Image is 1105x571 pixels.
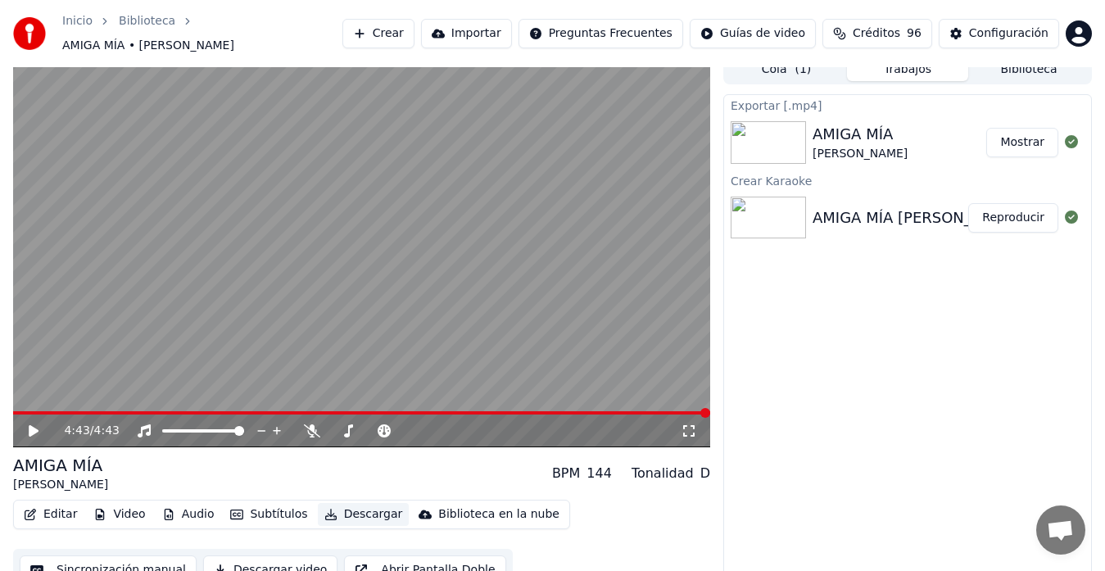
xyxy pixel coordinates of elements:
[62,13,93,29] a: Inicio
[1036,505,1085,555] div: Chat abierto
[853,25,900,42] span: Créditos
[119,13,175,29] a: Biblioteca
[13,454,108,477] div: AMIGA MÍA
[64,423,89,439] span: 4:43
[64,423,103,439] div: /
[342,19,414,48] button: Crear
[552,464,580,483] div: BPM
[156,503,221,526] button: Audio
[519,19,683,48] button: Preguntas Frecuentes
[969,25,1048,42] div: Configuración
[813,146,908,162] div: [PERSON_NAME]
[13,477,108,493] div: [PERSON_NAME]
[318,503,410,526] button: Descargar
[632,464,694,483] div: Tonalidad
[724,95,1091,115] div: Exportar [.mp4]
[13,17,46,50] img: youka
[690,19,816,48] button: Guías de video
[907,25,922,42] span: 96
[94,423,120,439] span: 4:43
[224,503,314,526] button: Subtítulos
[813,206,1021,229] div: AMIGA MÍA [PERSON_NAME]
[847,57,968,81] button: Trabajos
[939,19,1059,48] button: Configuración
[724,170,1091,190] div: Crear Karaoke
[968,57,1089,81] button: Biblioteca
[62,38,234,54] span: AMIGA MÍA • [PERSON_NAME]
[17,503,84,526] button: Editar
[700,464,710,483] div: D
[586,464,612,483] div: 144
[421,19,512,48] button: Importar
[438,506,559,523] div: Biblioteca en la nube
[726,57,847,81] button: Cola
[822,19,932,48] button: Créditos96
[62,13,342,54] nav: breadcrumb
[795,61,811,78] span: ( 1 )
[986,128,1058,157] button: Mostrar
[968,203,1058,233] button: Reproducir
[813,123,908,146] div: AMIGA MÍA
[87,503,152,526] button: Video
